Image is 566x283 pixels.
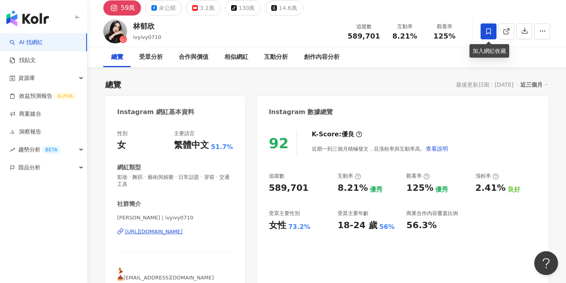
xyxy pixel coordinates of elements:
div: 總覽 [105,79,121,90]
div: 總覽 [111,52,123,62]
div: 14.6萬 [279,2,297,14]
div: 2.41% [475,182,506,194]
div: BETA [42,146,60,154]
div: 56% [379,223,394,231]
div: 130萬 [239,2,255,14]
a: [URL][DOMAIN_NAME] [117,228,233,235]
div: 18-24 歲 [338,219,377,232]
span: 125% [433,32,456,40]
div: 互動率 [390,23,420,31]
div: 59萬 [121,2,135,14]
span: 8.21% [392,32,417,40]
div: 商業合作內容覆蓋比例 [406,210,458,217]
button: 130萬 [225,0,261,16]
div: 創作內容分析 [304,52,340,62]
span: 資源庫 [18,69,35,87]
div: 主要語言 [174,130,195,137]
span: rise [10,147,15,153]
button: 3.2萬 [186,0,220,16]
div: Instagram 數據總覽 [269,108,333,116]
a: 找貼文 [10,56,36,64]
div: 互動分析 [264,52,288,62]
div: 受眾分析 [139,52,163,62]
div: 觀看率 [429,23,460,31]
div: 觀看率 [406,173,430,180]
div: 3.2萬 [200,2,214,14]
div: 良好 [508,185,520,194]
div: 加入網紅收藏 [469,44,509,58]
div: 受眾主要年齡 [338,210,369,217]
div: 最後更新日期：[DATE] [456,81,514,88]
a: searchAI 找網紅 [10,39,43,47]
div: 社群簡介 [117,200,141,208]
button: 59萬 [103,0,141,16]
div: 女 [117,139,126,151]
div: 女性 [269,219,286,232]
span: 💃 📥[EMAIL_ADDRESS][DOMAIN_NAME] [117,267,214,281]
div: 相似網紅 [224,52,248,62]
a: 效益預測報告ALPHA [10,92,76,100]
div: 繁體中文 [174,139,209,151]
a: 洞察報告 [10,128,41,136]
div: 125% [406,182,433,194]
span: 競品分析 [18,159,41,176]
div: 追蹤數 [269,173,284,180]
iframe: Help Scout Beacon - Open [534,251,558,275]
span: ivyivy0710 [133,34,161,40]
div: 8.21% [338,182,368,194]
div: 92 [269,135,289,151]
a: 商案媒合 [10,110,41,118]
div: 互動率 [338,173,361,180]
span: [PERSON_NAME] | ivyivy0710 [117,214,233,221]
div: 56.3% [406,219,437,232]
div: 合作與價值 [179,52,209,62]
div: 優秀 [435,185,448,194]
span: 查看說明 [426,145,448,152]
div: 網紅類型 [117,163,141,172]
div: 優秀 [370,185,382,194]
span: 彩妝 · 舞蹈 · 藝術與娛樂 · 日常話題 · 穿搭 · 交通工具 [117,174,233,188]
div: Instagram 網紅基本資料 [117,108,194,116]
button: 未公開 [145,0,182,16]
span: 趨勢分析 [18,141,60,159]
div: 73.2% [288,223,311,231]
div: 近期一到三個月積極發文，且漲粉率與互動率高。 [312,141,448,157]
div: 受眾主要性別 [269,210,300,217]
div: K-Score : [312,130,362,139]
span: 51.7% [211,143,233,151]
div: 林郁欣 [133,21,161,31]
span: 589,701 [348,32,380,40]
div: 漲粉率 [475,173,499,180]
img: KOL Avatar [103,19,127,43]
img: logo [6,10,49,26]
div: 追蹤數 [348,23,380,31]
div: 近三個月 [520,79,548,90]
div: 性別 [117,130,127,137]
button: 14.6萬 [265,0,303,16]
div: 589,701 [269,182,309,194]
div: 優良 [342,130,354,139]
button: 查看說明 [425,141,448,157]
div: 未公開 [159,2,176,14]
div: [URL][DOMAIN_NAME] [125,228,183,235]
